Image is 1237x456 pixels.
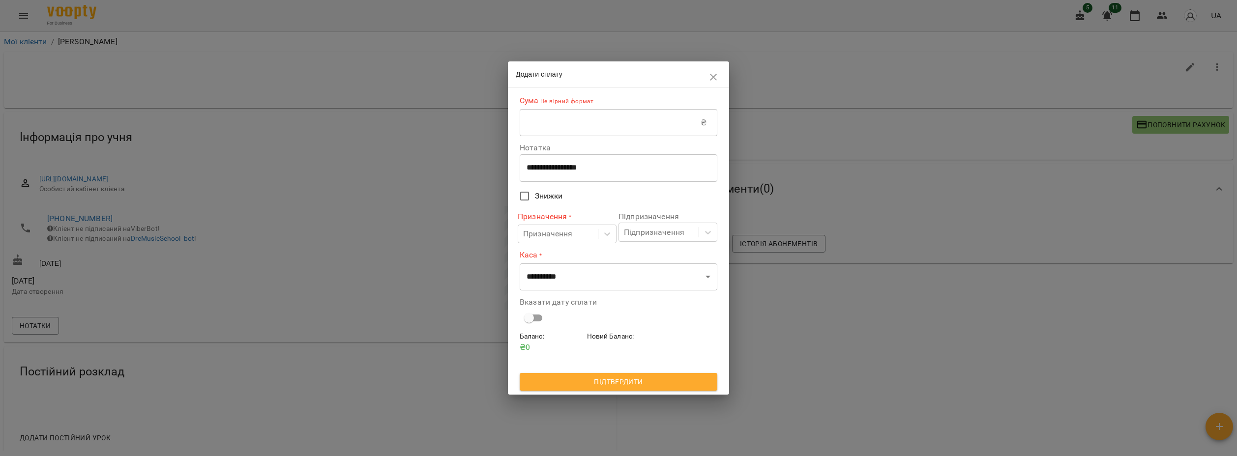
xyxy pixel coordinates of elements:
[624,227,684,238] div: Підпризначення
[520,342,583,353] p: ₴ 0
[618,213,717,221] label: Підпризначення
[701,117,707,129] p: ₴
[587,331,650,342] h6: Новий Баланс :
[516,70,562,78] span: Додати сплату
[520,250,717,261] label: Каса
[528,376,709,388] span: Підтвердити
[518,211,617,222] label: Призначення
[520,95,717,107] label: Сума
[520,331,583,342] h6: Баланс :
[523,228,573,240] div: Призначення
[520,373,717,391] button: Підтвердити
[520,144,717,152] label: Нотатка
[539,97,594,107] p: Не вірний формат
[535,190,563,202] span: Знижки
[520,298,717,306] label: Вказати дату сплати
